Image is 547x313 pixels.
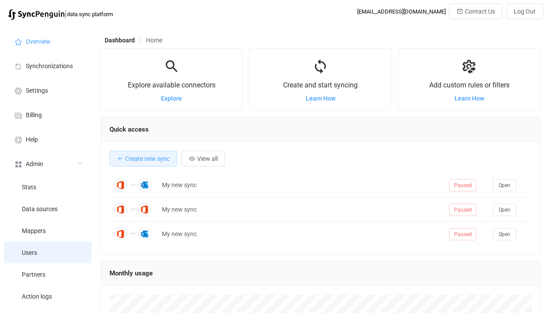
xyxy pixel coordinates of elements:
span: Synchronizations [26,63,73,70]
a: Overview [4,29,92,53]
a: Stats [4,176,92,198]
img: Office 365 Contacts [138,203,151,216]
div: My new sync [157,205,445,215]
div: My new sync [157,180,445,190]
a: Synchronizations [4,53,92,78]
span: Open [499,231,511,237]
a: |data sync platform [8,8,113,20]
span: Create new sync [125,155,170,162]
span: Admin [26,161,43,168]
a: Partners [4,263,92,285]
a: Learn How [455,95,484,102]
a: Data sources [4,198,92,219]
span: Billing [26,112,42,119]
span: Contact Us [465,8,495,15]
button: Create new sync [109,151,177,167]
span: Quick access [109,125,149,133]
a: Help [4,127,92,151]
button: Open [493,179,516,191]
span: Open [499,182,511,188]
a: Action logs [4,285,92,307]
div: Breadcrumb [105,37,162,43]
span: Help [26,136,38,143]
a: Settings [4,78,92,102]
span: Explore available connectors [128,81,216,89]
span: Open [499,207,511,213]
span: Home [146,37,162,44]
img: syncpenguin.svg [8,9,65,20]
div: My new sync [157,229,445,239]
span: Action logs [22,293,52,300]
span: Paused [449,179,477,191]
img: Outlook Contacts [138,227,151,241]
img: Outlook Contacts [138,178,151,192]
span: Overview [26,38,51,45]
a: Open [493,230,516,237]
span: Create and start syncing [283,81,358,89]
a: Open [493,181,516,188]
span: Mappers [22,228,46,235]
span: Stats [22,184,36,191]
button: Open [493,204,516,216]
span: Dashboard [105,37,135,44]
img: Office 365 GAL Contacts [114,178,127,192]
a: Learn How [306,95,335,102]
a: Billing [4,102,92,127]
button: Log Out [507,3,544,19]
span: Add custom rules or filters [429,81,509,89]
span: Monthly usage [109,269,153,277]
img: Office 365 GAL Contacts [114,203,127,216]
a: Explore [161,95,182,102]
a: Open [493,206,516,213]
span: Paused [449,204,477,216]
img: Office 365 GAL Contacts [114,227,127,241]
span: Users [22,250,37,257]
button: Open [493,228,516,240]
span: Settings [26,87,48,94]
span: Log Out [514,8,536,15]
span: View all [197,155,218,162]
span: Partners [22,271,45,278]
span: data sync platform [67,11,113,17]
div: [EMAIL_ADDRESS][DOMAIN_NAME] [357,8,446,15]
button: View all [181,151,225,167]
span: Paused [449,228,477,240]
span: Data sources [22,206,58,213]
span: | [65,8,67,20]
a: Users [4,241,92,263]
button: Contact Us [449,3,503,19]
a: Mappers [4,219,92,241]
